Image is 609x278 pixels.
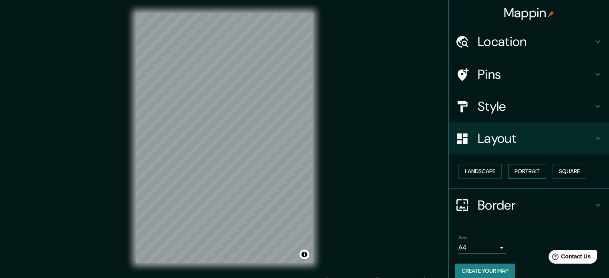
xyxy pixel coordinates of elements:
canvas: Map [136,13,313,263]
div: Style [449,90,609,122]
h4: Location [478,34,593,50]
button: Square [553,164,586,179]
h4: Pins [478,66,593,82]
div: Layout [449,122,609,154]
h4: Border [478,197,593,213]
div: Border [449,189,609,221]
h4: Mappin [504,5,555,21]
label: Size [458,234,467,241]
div: Location [449,26,609,58]
button: Toggle attribution [299,250,309,259]
button: Portrait [508,164,546,179]
h4: Layout [478,130,593,146]
div: A4 [458,241,506,254]
div: Pins [449,58,609,90]
button: Landscape [458,164,502,179]
iframe: Help widget launcher [538,247,600,269]
img: pin-icon.png [548,11,554,17]
h4: Style [478,98,593,114]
